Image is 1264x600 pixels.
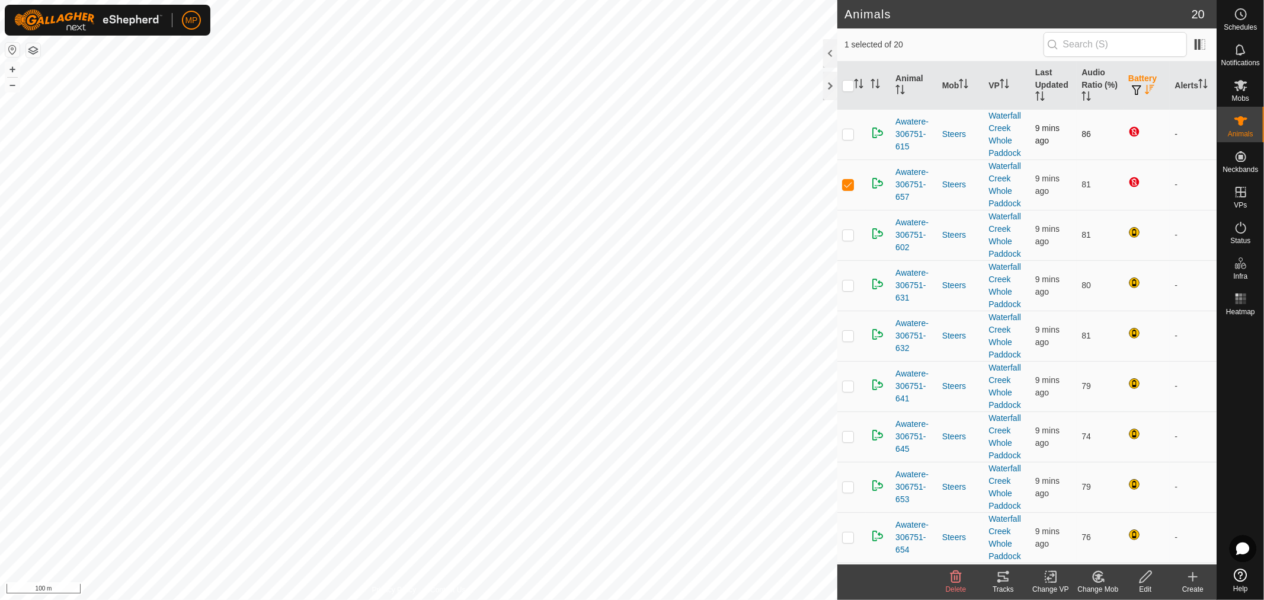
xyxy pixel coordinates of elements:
[871,478,885,493] img: returning on
[942,430,980,443] div: Steers
[988,161,1021,208] a: Waterfall Creek Whole Paddock
[1223,166,1258,173] span: Neckbands
[1081,280,1091,290] span: 80
[988,212,1021,258] a: Waterfall Creek Whole Paddock
[988,262,1021,309] a: Waterfall Creek Whole Paddock
[1081,93,1091,103] p-sorticon: Activate to sort
[1077,62,1124,110] th: Audio Ratio (%)
[26,43,40,58] button: Map Layers
[1170,311,1217,361] td: -
[1192,5,1205,23] span: 20
[1217,564,1264,597] a: Help
[1035,476,1060,498] span: 10 Aug 2025, 3:03 pm
[942,330,980,342] div: Steers
[5,78,20,92] button: –
[988,363,1021,410] a: Waterfall Creek Whole Paddock
[1170,462,1217,512] td: -
[984,62,1031,110] th: VP
[1170,411,1217,462] td: -
[1170,62,1217,110] th: Alerts
[1081,230,1091,240] span: 81
[895,317,933,355] span: Awatere-306751-632
[942,279,980,292] div: Steers
[988,464,1021,510] a: Waterfall Creek Whole Paddock
[1170,361,1217,411] td: -
[1124,62,1170,110] th: Battery
[942,229,980,241] div: Steers
[1081,381,1091,391] span: 79
[1035,325,1060,347] span: 10 Aug 2025, 3:03 pm
[1035,375,1060,397] span: 10 Aug 2025, 3:03 pm
[871,176,885,190] img: returning on
[1081,129,1091,139] span: 86
[871,327,885,342] img: returning on
[1234,202,1247,209] span: VPs
[14,9,162,31] img: Gallagher Logo
[1169,584,1217,595] div: Create
[1224,24,1257,31] span: Schedules
[1035,426,1060,448] span: 10 Aug 2025, 3:03 pm
[430,585,465,595] a: Contact Us
[988,514,1021,561] a: Waterfall Creek Whole Paddock
[1035,224,1060,246] span: 10 Aug 2025, 3:03 pm
[988,413,1021,460] a: Waterfall Creek Whole Paddock
[1081,180,1091,189] span: 81
[1170,159,1217,210] td: -
[942,128,980,141] div: Steers
[1170,260,1217,311] td: -
[1000,81,1009,90] p-sorticon: Activate to sort
[1031,62,1077,110] th: Last Updated
[1170,512,1217,563] td: -
[942,178,980,191] div: Steers
[895,166,933,203] span: Awatere-306751-657
[1230,237,1250,244] span: Status
[895,87,905,96] p-sorticon: Activate to sort
[871,81,880,90] p-sorticon: Activate to sort
[1170,210,1217,260] td: -
[5,62,20,76] button: +
[1074,584,1122,595] div: Change Mob
[1081,482,1091,492] span: 79
[1198,81,1208,90] p-sorticon: Activate to sort
[1027,584,1074,595] div: Change VP
[372,585,417,595] a: Privacy Policy
[1226,308,1255,315] span: Heatmap
[871,529,885,543] img: returning on
[942,531,980,544] div: Steers
[1035,93,1045,103] p-sorticon: Activate to sort
[895,418,933,455] span: Awatere-306751-645
[895,468,933,506] span: Awatere-306751-653
[895,519,933,556] span: Awatere-306751-654
[988,312,1021,359] a: Waterfall Creek Whole Paddock
[942,481,980,493] div: Steers
[1081,432,1091,441] span: 74
[895,267,933,304] span: Awatere-306751-631
[1233,585,1248,592] span: Help
[959,81,968,90] p-sorticon: Activate to sort
[1232,95,1249,102] span: Mobs
[844,7,1192,21] h2: Animals
[1044,32,1187,57] input: Search (S)
[1081,532,1091,542] span: 76
[946,585,967,593] span: Delete
[895,368,933,405] span: Awatere-306751-641
[871,226,885,241] img: returning on
[1233,273,1247,280] span: Infra
[871,428,885,442] img: returning on
[980,584,1027,595] div: Tracks
[895,116,933,153] span: Awatere-306751-615
[942,380,980,392] div: Steers
[1221,59,1260,66] span: Notifications
[854,81,863,90] p-sorticon: Activate to sort
[1122,584,1169,595] div: Edit
[1081,331,1091,340] span: 81
[5,43,20,57] button: Reset Map
[895,216,933,254] span: Awatere-306751-602
[1170,109,1217,159] td: -
[185,14,198,27] span: MP
[1035,275,1060,296] span: 10 Aug 2025, 3:03 pm
[937,62,984,110] th: Mob
[871,126,885,140] img: returning on
[871,378,885,392] img: returning on
[1228,130,1253,138] span: Animals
